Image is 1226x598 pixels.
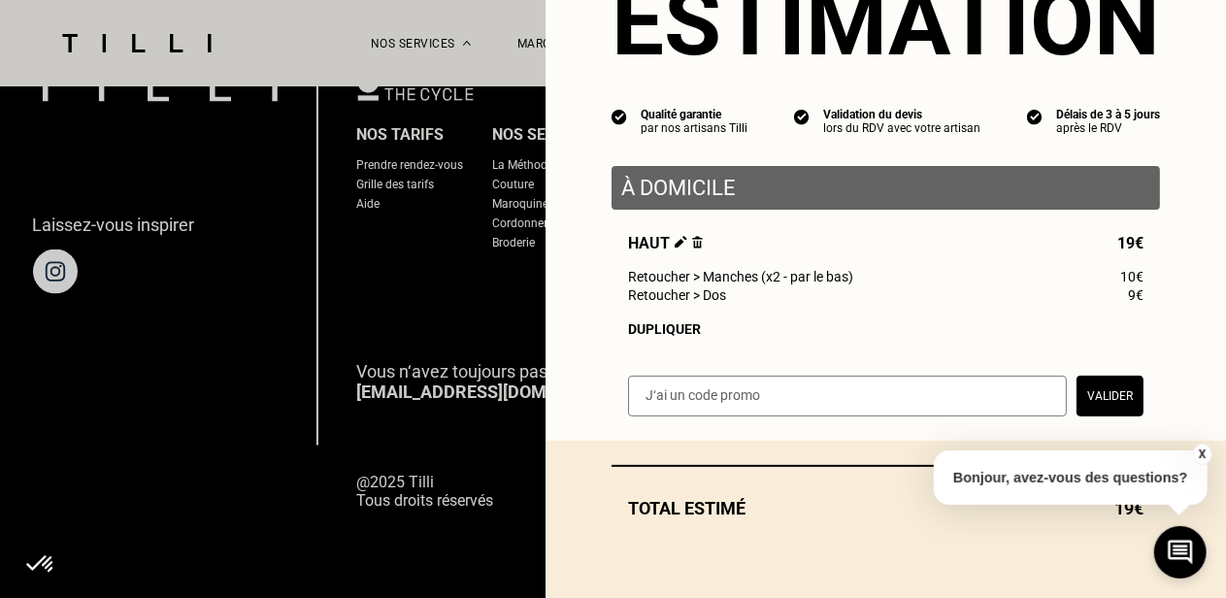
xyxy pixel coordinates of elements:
div: après le RDV [1056,121,1160,135]
div: lors du RDV avec votre artisan [823,121,980,135]
span: 19€ [1117,234,1143,252]
div: Validation du devis [823,108,980,121]
img: icon list info [612,108,627,125]
img: icon list info [794,108,810,125]
img: icon list info [1027,108,1043,125]
span: 9€ [1128,287,1143,303]
img: Supprimer [692,236,703,249]
div: Dupliquer [628,321,1143,337]
input: J‘ai un code promo [628,376,1067,416]
div: Qualité garantie [641,108,747,121]
p: À domicile [621,176,1150,200]
button: X [1192,444,1211,465]
span: 10€ [1120,269,1143,284]
span: Retoucher > Manches (x2 - par le bas) [628,269,853,284]
img: Éditer [675,236,687,249]
p: Bonjour, avez-vous des questions? [934,450,1208,505]
div: Délais de 3 à 5 jours [1056,108,1160,121]
div: Total estimé [612,498,1160,518]
button: Valider [1077,376,1143,416]
span: Retoucher > Dos [628,287,726,303]
div: par nos artisans Tilli [641,121,747,135]
span: Haut [628,234,703,252]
